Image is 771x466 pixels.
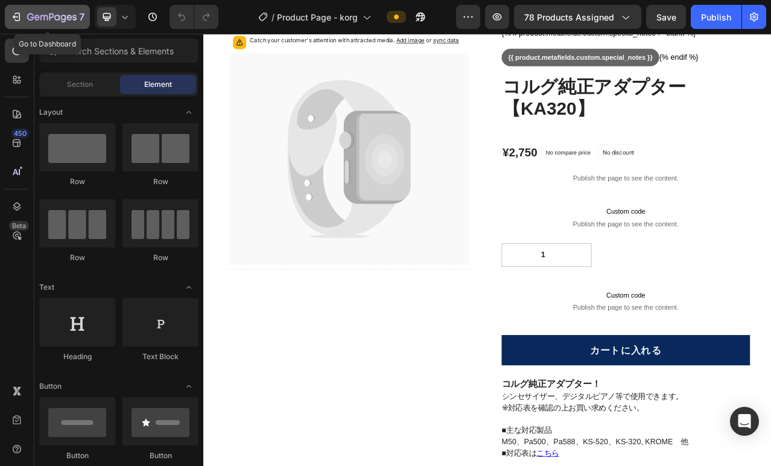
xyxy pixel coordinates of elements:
[122,252,198,263] div: Row
[701,11,731,24] div: Publish
[436,148,493,156] p: No compare price
[179,377,198,396] span: Toggle open
[380,19,581,42] div: {{ product.metafields.custom.special_notes }}
[691,5,741,29] button: Publish
[39,381,62,392] span: Button
[122,176,198,187] div: Row
[122,450,198,461] div: Button
[9,221,29,231] div: Beta
[493,394,585,413] div: カートに入れる
[381,268,494,297] input: quantity
[203,34,771,466] iframe: Design area
[509,147,549,158] p: No discount
[524,11,614,24] span: 78 products assigned
[380,220,697,234] span: Custom code
[170,5,218,29] div: Undo/Redo
[179,103,198,122] span: Toggle open
[144,79,172,90] span: Element
[646,5,686,29] button: Save
[5,5,90,29] button: 7
[380,237,697,249] span: Publish the page to see the content.
[67,79,93,90] span: Section
[277,11,358,24] span: Product Page - korg
[271,11,274,24] span: /
[656,12,676,22] span: Save
[39,39,198,63] input: Search Sections & Elements
[730,407,759,436] div: Open Intercom Messenger
[514,5,641,29] button: 78 products assigned
[79,10,84,24] p: 7
[11,129,29,138] div: 450
[380,343,697,356] span: Publish the page to see the content.
[122,351,198,362] div: Text Block
[39,176,115,187] div: Row
[380,440,506,453] h3: コルグ純正アダプター！
[39,107,63,118] span: Layout
[380,142,427,162] div: ¥2,750
[179,278,198,297] span: Toggle open
[39,282,54,293] span: Text
[380,54,697,111] h2: コルグ純正アダプター【KA320】
[39,450,115,461] div: Button
[39,351,115,362] div: Heading
[380,327,697,341] span: Custom code
[380,179,697,191] p: Publish the page to see the content.
[380,385,697,423] button: カートに入れる
[39,252,115,263] div: Row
